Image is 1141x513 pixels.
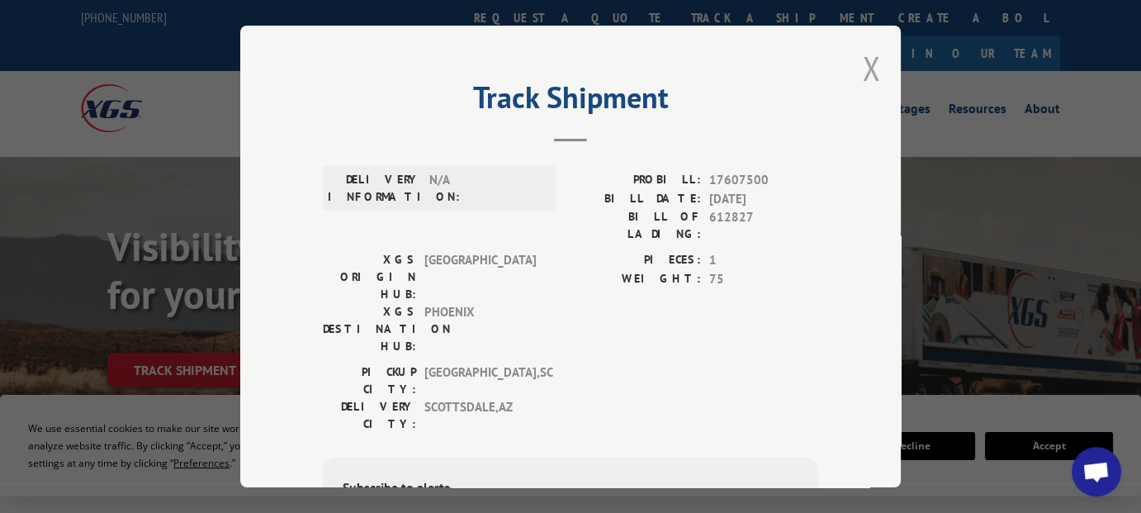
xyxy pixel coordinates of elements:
span: N/A [429,171,541,206]
span: [DATE] [709,190,818,209]
label: BILL OF LADING: [570,208,701,243]
span: SCOTTSDALE , AZ [424,398,536,433]
span: PHOENIX [424,303,536,355]
span: [GEOGRAPHIC_DATA] , SC [424,363,536,398]
span: 612827 [709,208,818,243]
label: XGS DESTINATION HUB: [323,303,416,355]
label: PROBILL: [570,171,701,190]
div: Subscribe to alerts [343,477,798,501]
label: PICKUP CITY: [323,363,416,398]
span: 17607500 [709,171,818,190]
div: Open chat [1072,447,1121,496]
span: 75 [709,270,818,289]
label: DELIVERY INFORMATION: [328,171,421,206]
span: 1 [709,251,818,270]
label: DELIVERY CITY: [323,398,416,433]
button: Close modal [862,46,880,90]
span: [GEOGRAPHIC_DATA] [424,251,536,303]
label: PIECES: [570,251,701,270]
label: WEIGHT: [570,270,701,289]
label: BILL DATE: [570,190,701,209]
h2: Track Shipment [323,86,818,117]
label: XGS ORIGIN HUB: [323,251,416,303]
